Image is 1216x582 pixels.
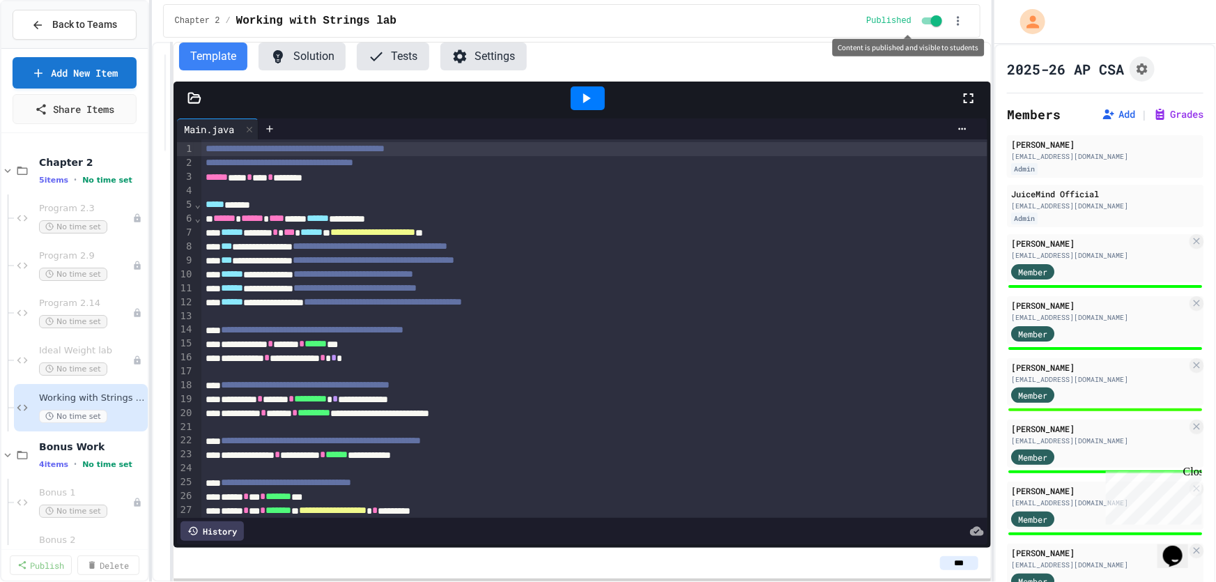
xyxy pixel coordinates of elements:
div: 1 [177,142,194,156]
div: 5 [177,198,194,212]
div: Admin [1011,213,1038,224]
div: Content is published and visible to students [866,13,945,29]
div: 3 [177,170,194,184]
span: No time set [39,410,107,423]
button: Add [1102,107,1135,121]
div: [EMAIL_ADDRESS][DOMAIN_NAME] [1011,374,1187,385]
div: 26 [177,489,194,503]
div: [EMAIL_ADDRESS][DOMAIN_NAME] [1011,312,1187,323]
span: No time set [39,505,107,518]
span: Back to Teams [52,17,117,32]
div: [PERSON_NAME] [1011,422,1187,435]
div: JuiceMind Official [1011,187,1199,200]
div: [EMAIL_ADDRESS][DOMAIN_NAME] [1011,151,1199,162]
div: Unpublished [132,308,142,318]
div: 19 [177,392,194,406]
span: Bonus 1 [39,487,132,499]
div: [PERSON_NAME] [1011,484,1187,497]
span: No time set [39,362,107,376]
a: Delete [77,556,139,575]
div: [PERSON_NAME] [1011,138,1199,151]
span: No time set [39,268,107,281]
button: Back to Teams [13,10,137,40]
span: No time set [82,176,132,185]
a: Share Items [13,94,137,124]
span: Published [866,15,911,26]
span: No time set [82,460,132,469]
div: 9 [177,254,194,268]
span: Member [1018,266,1047,278]
span: No time set [39,315,107,328]
div: 23 [177,447,194,461]
div: [PERSON_NAME] [1011,546,1187,559]
button: Grades [1153,107,1203,121]
div: 15 [177,337,194,351]
button: Template [179,43,247,70]
div: 10 [177,268,194,282]
span: 5 items [39,176,68,185]
iframe: chat widget [1157,526,1202,568]
span: Member [1018,513,1047,526]
div: Content is published and visible to students [833,39,985,56]
a: Publish [10,556,72,575]
div: [PERSON_NAME] [1011,361,1187,374]
div: 21 [177,420,194,434]
div: Main.java [177,122,241,137]
span: Member [1018,451,1047,464]
div: [EMAIL_ADDRESS][DOMAIN_NAME] [1011,436,1187,446]
span: Program 2.3 [39,203,132,215]
div: Chat with us now!Close [6,6,96,89]
div: 7 [177,226,194,240]
span: Working with Strings lab [236,13,397,29]
div: My Account [1006,6,1049,38]
div: [EMAIL_ADDRESS][DOMAIN_NAME] [1011,250,1187,261]
div: Unpublished [132,498,142,507]
span: Working with Strings lab [39,392,145,404]
div: 18 [177,378,194,392]
div: 24 [177,461,194,475]
div: Unpublished [132,355,142,365]
button: Assignment Settings [1130,56,1155,82]
div: 16 [177,351,194,365]
div: 14 [177,323,194,337]
span: Fold line [194,213,201,224]
div: Main.java [177,118,259,139]
span: / [225,15,230,26]
h2: Members [1007,105,1061,124]
div: Unpublished [132,213,142,223]
span: Member [1018,328,1047,340]
span: • [74,459,77,470]
div: 2 [177,156,194,170]
div: 4 [177,184,194,198]
div: 6 [177,212,194,226]
button: Tests [357,43,429,70]
span: • [74,174,77,185]
div: [PERSON_NAME] [1011,299,1187,312]
iframe: chat widget [1100,466,1202,525]
span: Chapter 2 [39,156,145,169]
div: 22 [177,434,194,447]
span: Bonus Work [39,441,145,453]
div: 17 [177,365,194,378]
div: Unpublished [132,261,142,270]
span: Bonus 2 [39,535,132,546]
div: [PERSON_NAME] [1011,237,1187,250]
span: | [1141,106,1148,123]
a: Add New Item [13,57,137,89]
div: 27 [177,503,194,517]
span: Ideal Weight lab [39,345,132,357]
div: [EMAIL_ADDRESS][DOMAIN_NAME] [1011,560,1187,570]
span: 4 items [39,460,68,469]
button: Settings [440,43,527,70]
span: No time set [39,220,107,233]
span: Chapter 2 [175,15,220,26]
span: Program 2.9 [39,250,132,262]
div: [EMAIL_ADDRESS][DOMAIN_NAME] [1011,201,1199,211]
button: Solution [259,43,346,70]
span: Fold line [194,199,201,210]
div: 8 [177,240,194,254]
div: 28 [177,517,194,531]
div: 11 [177,282,194,296]
span: Member [1018,389,1047,401]
div: Admin [1011,163,1038,175]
